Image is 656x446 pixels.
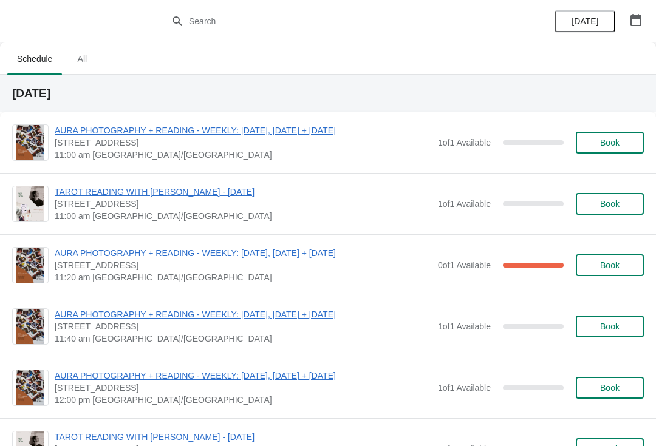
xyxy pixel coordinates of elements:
[188,10,492,32] input: Search
[55,382,432,394] span: [STREET_ADDRESS]
[600,260,620,270] span: Book
[7,48,62,70] span: Schedule
[55,320,432,333] span: [STREET_ADDRESS]
[576,377,644,399] button: Book
[572,16,598,26] span: [DATE]
[55,198,432,210] span: [STREET_ADDRESS]
[438,322,491,331] span: 1 of 1 Available
[600,322,620,331] span: Book
[576,132,644,154] button: Book
[55,259,432,271] span: [STREET_ADDRESS]
[438,199,491,209] span: 1 of 1 Available
[600,138,620,147] span: Book
[55,394,432,406] span: 12:00 pm [GEOGRAPHIC_DATA]/[GEOGRAPHIC_DATA]
[67,48,97,70] span: All
[576,254,644,276] button: Book
[555,10,615,32] button: [DATE]
[600,199,620,209] span: Book
[55,210,432,222] span: 11:00 am [GEOGRAPHIC_DATA]/[GEOGRAPHIC_DATA]
[576,193,644,215] button: Book
[55,370,432,382] span: AURA PHOTOGRAPHY + READING - WEEKLY: [DATE], [DATE] + [DATE]
[16,186,44,221] img: TAROT READING WITH SARAH - 14TH SEPTEMBER | 74 Broadway Market, London, UK | 11:00 am Europe/London
[55,308,432,320] span: AURA PHOTOGRAPHY + READING - WEEKLY: [DATE], [DATE] + [DATE]
[55,186,432,198] span: TAROT READING WITH [PERSON_NAME] - [DATE]
[438,138,491,147] span: 1 of 1 Available
[16,370,44,405] img: AURA PHOTOGRAPHY + READING - WEEKLY: FRIDAY, SATURDAY + SUNDAY | 74 Broadway Market, London, UK |...
[55,271,432,283] span: 11:20 am [GEOGRAPHIC_DATA]/[GEOGRAPHIC_DATA]
[55,431,432,443] span: TAROT READING WITH [PERSON_NAME] - [DATE]
[16,309,44,344] img: AURA PHOTOGRAPHY + READING - WEEKLY: FRIDAY, SATURDAY + SUNDAY | 74 Broadway Market, London, UK |...
[55,333,432,345] span: 11:40 am [GEOGRAPHIC_DATA]/[GEOGRAPHIC_DATA]
[438,383,491,393] span: 1 of 1 Available
[438,260,491,270] span: 0 of 1 Available
[16,248,44,283] img: AURA PHOTOGRAPHY + READING - WEEKLY: FRIDAY, SATURDAY + SUNDAY | 74 Broadway Market, London, UK |...
[55,124,432,137] span: AURA PHOTOGRAPHY + READING - WEEKLY: [DATE], [DATE] + [DATE]
[12,87,644,100] h2: [DATE]
[576,316,644,337] button: Book
[55,149,432,161] span: 11:00 am [GEOGRAPHIC_DATA]/[GEOGRAPHIC_DATA]
[55,137,432,149] span: [STREET_ADDRESS]
[16,125,44,160] img: AURA PHOTOGRAPHY + READING - WEEKLY: FRIDAY, SATURDAY + SUNDAY | 74 Broadway Market, London, UK |...
[600,383,620,393] span: Book
[55,247,432,259] span: AURA PHOTOGRAPHY + READING - WEEKLY: [DATE], [DATE] + [DATE]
